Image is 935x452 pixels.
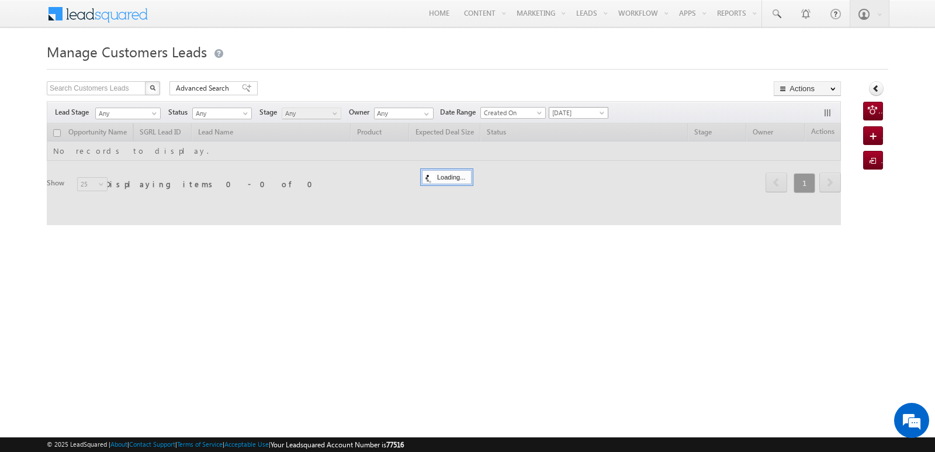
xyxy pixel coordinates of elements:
[110,440,127,448] a: About
[440,107,480,118] span: Date Range
[374,108,434,119] input: Type to Search
[224,440,269,448] a: Acceptable Use
[481,108,542,118] span: Created On
[193,108,248,119] span: Any
[95,108,161,119] a: Any
[47,439,404,450] span: © 2025 LeadSquared | | | | |
[349,107,374,118] span: Owner
[282,108,341,119] a: Any
[386,440,404,449] span: 77516
[271,440,404,449] span: Your Leadsquared Account Number is
[549,107,608,119] a: [DATE]
[96,108,157,119] span: Any
[176,83,233,94] span: Advanced Search
[422,170,472,184] div: Loading...
[150,85,155,91] img: Search
[168,107,192,118] span: Status
[774,81,841,96] button: Actions
[47,42,207,61] span: Manage Customers Leads
[418,108,432,120] a: Show All Items
[480,107,546,119] a: Created On
[55,107,93,118] span: Lead Stage
[259,107,282,118] span: Stage
[282,108,338,119] span: Any
[549,108,605,118] span: [DATE]
[129,440,175,448] a: Contact Support
[177,440,223,448] a: Terms of Service
[192,108,252,119] a: Any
